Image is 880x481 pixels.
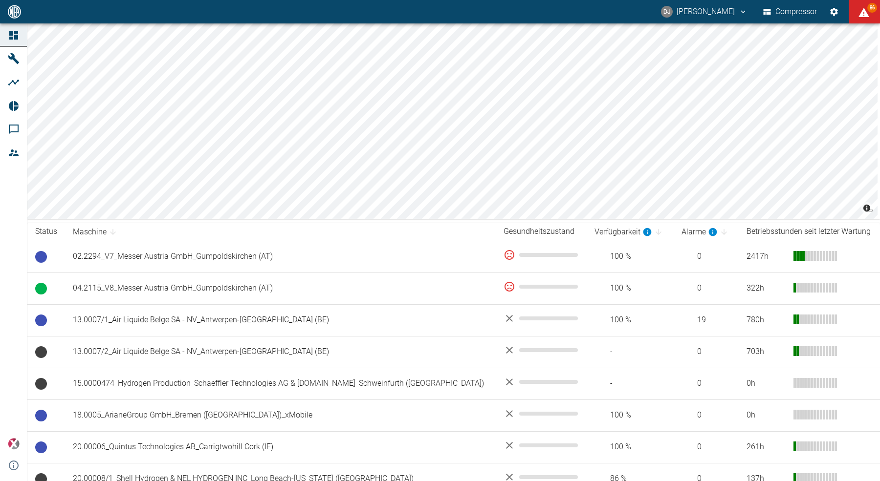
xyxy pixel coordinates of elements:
span: Maschine [73,226,119,238]
td: 02.2294_V7_Messer Austria GmbH_Gumpoldskirchen (AT) [65,241,496,272]
span: 0 [682,441,731,453]
td: 04.2115_V8_Messer Austria GmbH_Gumpoldskirchen (AT) [65,272,496,304]
img: logo [7,5,22,18]
td: 18.0005_ArianeGroup GmbH_Bremen ([GEOGRAPHIC_DATA])_xMobile [65,399,496,431]
span: 19 [682,314,731,326]
button: david.jasper@nea-x.de [660,3,749,21]
span: Betriebsbereit [35,441,47,453]
div: 780 h [747,314,786,326]
span: 100 % [594,410,666,421]
span: 100 % [594,283,666,294]
div: No data [504,344,579,356]
span: Betrieb [35,283,47,294]
span: 100 % [594,441,666,453]
div: berechnet für die letzten 7 Tage [682,226,718,238]
div: No data [504,408,579,419]
span: Keine Daten [35,378,47,390]
span: Betriebsbereit [35,410,47,421]
div: berechnet für die letzten 7 Tage [594,226,652,238]
span: 0 [682,378,731,389]
div: 0 h [747,410,786,421]
td: 13.0007/1_Air Liquide Belge SA - NV_Antwerpen-[GEOGRAPHIC_DATA] (BE) [65,304,496,336]
div: No data [504,439,579,451]
th: Gesundheitszustand [496,223,587,241]
button: Compressor [761,3,819,21]
span: - [594,378,666,389]
span: 0 [682,283,731,294]
div: 0 h [747,378,786,389]
canvas: Map [27,23,878,219]
span: 0 [682,251,731,262]
td: 20.00006_Quintus Technologies AB_Carrigtwohill Cork (IE) [65,431,496,463]
img: Xplore Logo [8,438,20,450]
div: DJ [661,6,673,18]
span: 100 % [594,251,666,262]
th: Status [27,223,65,241]
div: 2417 h [747,251,786,262]
button: Einstellungen [825,3,843,21]
div: No data [504,313,579,324]
div: 703 h [747,346,786,357]
span: Betriebsbereit [35,314,47,326]
span: 100 % [594,314,666,326]
div: 322 h [747,283,786,294]
span: 0 [682,346,731,357]
div: 0 % [504,281,579,293]
span: Keine Daten [35,346,47,358]
span: 86 [867,3,877,13]
td: 15.0000474_Hydrogen Production_Schaeffler Technologies AG & [DOMAIN_NAME]_Schweinfurth ([GEOGRAPH... [65,368,496,399]
span: 0 [682,410,731,421]
span: Betriebsbereit [35,251,47,263]
td: 13.0007/2_Air Liquide Belge SA - NV_Antwerpen-[GEOGRAPHIC_DATA] (BE) [65,336,496,368]
th: Betriebsstunden seit letzter Wartung [739,223,880,241]
div: 261 h [747,441,786,453]
div: No data [504,376,579,388]
span: - [594,346,666,357]
div: 0 % [504,249,579,261]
